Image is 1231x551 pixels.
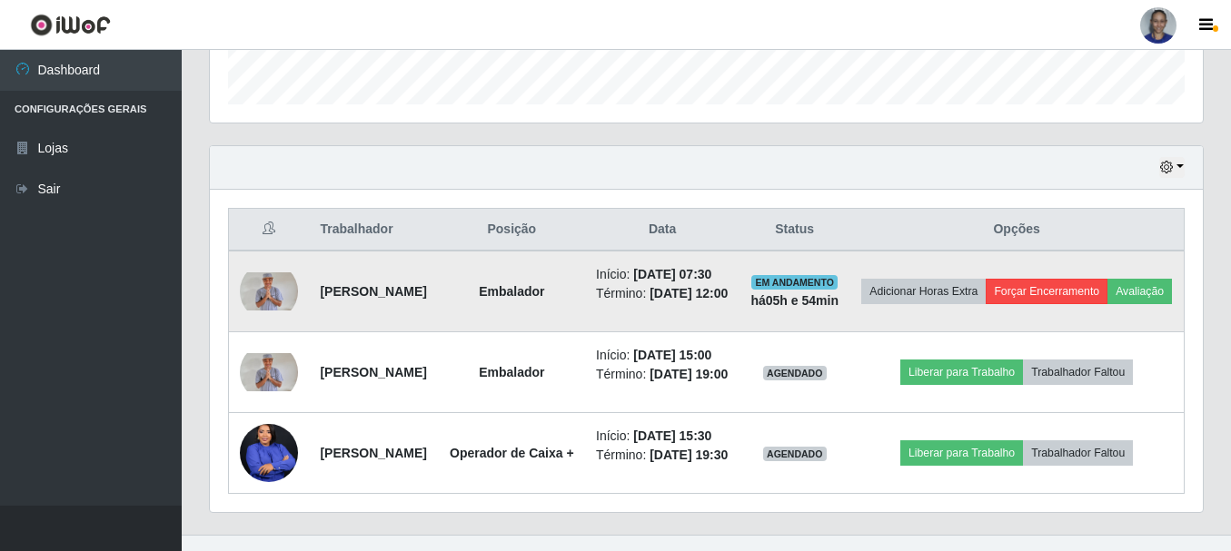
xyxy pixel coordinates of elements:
img: 1680193572797.jpeg [240,353,298,392]
time: [DATE] 15:30 [633,428,711,443]
img: CoreUI Logo [30,14,111,36]
li: Término: [596,446,729,465]
li: Início: [596,346,729,365]
button: Liberar para Trabalho [900,440,1023,466]
li: Término: [596,365,729,384]
span: AGENDADO [763,447,827,461]
strong: [PERSON_NAME] [320,284,426,299]
time: [DATE] 07:30 [633,267,711,281]
th: Status [740,209,849,251]
button: Trabalhador Faltou [1023,440,1133,466]
strong: Operador de Caixa + [450,446,574,460]
li: Término: [596,284,729,303]
button: Liberar para Trabalho [900,359,1023,385]
strong: Embalador [479,365,544,379]
th: Data [585,209,740,251]
th: Trabalhador [309,209,438,251]
time: [DATE] 19:30 [650,448,728,462]
th: Posição [439,209,585,251]
button: Adicionar Horas Extra [861,279,986,304]
strong: há 05 h e 54 min [750,293,839,308]
img: 1680193572797.jpeg [240,272,298,311]
button: Avaliação [1107,279,1172,304]
img: 1741977061779.jpeg [240,417,298,489]
strong: Embalador [479,284,544,299]
time: [DATE] 12:00 [650,286,728,300]
button: Forçar Encerramento [986,279,1107,304]
button: Trabalhador Faltou [1023,359,1133,385]
span: AGENDADO [763,366,827,380]
strong: [PERSON_NAME] [320,446,426,460]
strong: [PERSON_NAME] [320,365,426,379]
li: Início: [596,265,729,284]
span: EM ANDAMENTO [751,275,838,290]
th: Opções [849,209,1184,251]
time: [DATE] 15:00 [633,348,711,362]
time: [DATE] 19:00 [650,367,728,381]
li: Início: [596,427,729,446]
